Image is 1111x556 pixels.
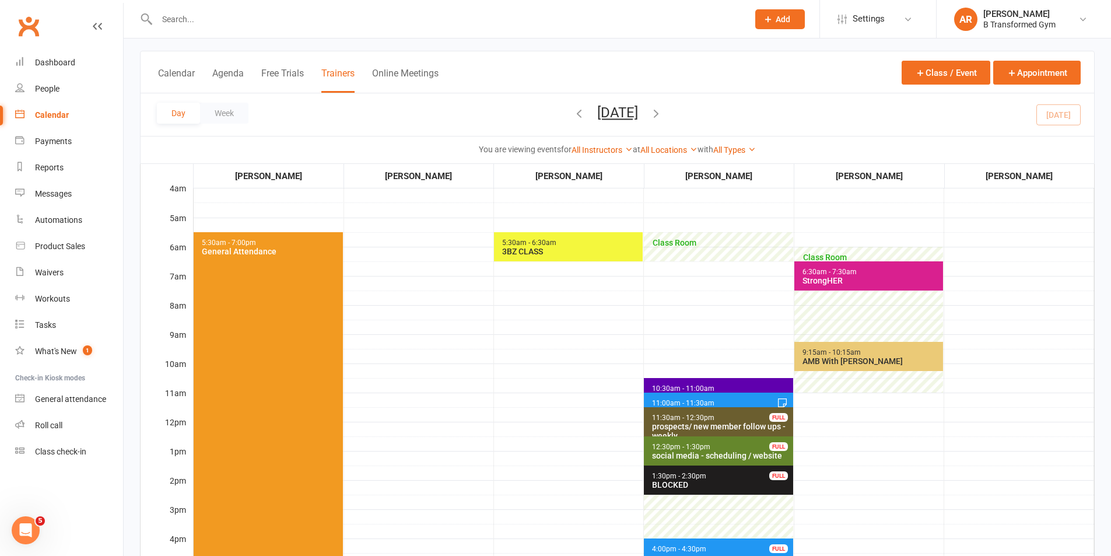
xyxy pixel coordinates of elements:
div: Product Sales [35,242,85,251]
button: Trainers [321,68,355,93]
iframe: Intercom live chat [12,516,40,544]
div: 3BZ CLASS [502,247,640,256]
a: Dashboard [15,50,123,76]
a: All Locations [640,145,698,155]
div: BLOCKED [651,480,790,489]
div: 7am [141,270,193,299]
div: AR [954,8,977,31]
div: General attendance [35,394,106,404]
a: General attendance kiosk mode [15,386,123,412]
div: [PERSON_NAME] [945,169,1094,183]
button: Calendar [158,68,195,93]
button: Online Meetings [372,68,439,93]
a: What's New1 [15,338,123,365]
div: [PERSON_NAME] [495,169,643,183]
span: 11:00am - 11:30am [651,399,715,407]
div: Amanda Robinson's availability: 5:30am - 6:30am [644,232,793,261]
a: People [15,76,123,102]
span: 11:30am - 12:30pm [651,414,715,422]
span: 5:30am - 7:00pm [201,239,257,247]
div: social media - scheduling / website [651,451,790,460]
span: 1:30pm - 2:30pm [651,472,707,480]
span: 5 [36,516,45,526]
div: Calendar [35,110,69,120]
a: Roll call [15,412,123,439]
div: Waivers [35,268,64,277]
div: Workouts [35,294,70,303]
div: 8am [141,299,193,328]
span: 1 [83,345,92,355]
div: 4am [141,182,193,211]
div: Patricia Hardgrave's availability: 6:00am - 11:00am [794,247,943,393]
div: 5am [141,212,193,241]
div: FULL [769,471,788,480]
div: What's New [35,347,77,356]
div: AMB With [PERSON_NAME] [802,356,941,366]
a: Waivers [15,260,123,286]
a: Clubworx [14,12,43,41]
div: Tasks [35,320,56,330]
div: 10am [141,358,193,387]
div: [PERSON_NAME] [194,169,343,183]
div: FULL [769,413,788,422]
div: Roll call [35,421,62,430]
div: Class check-in [35,447,86,456]
a: Calendar [15,102,123,128]
a: All Instructors [572,145,633,155]
span: Add [776,15,790,24]
span: 5:30am - 6:30am [502,239,557,247]
div: General Attendance [201,247,341,256]
div: B Transformed Gym [983,19,1056,30]
a: Product Sales [15,233,123,260]
button: Add [755,9,805,29]
div: 12pm [141,416,193,445]
div: [PERSON_NAME] [645,169,794,183]
a: Automations [15,207,123,233]
span: 6:30am - 7:30am [802,268,857,276]
div: 11am [141,387,193,416]
div: Messages [35,189,72,198]
div: Dashboard [35,58,75,67]
div: [PERSON_NAME] [983,9,1056,19]
button: Day [157,103,200,124]
div: People [35,84,59,93]
div: StrongHER [802,276,941,285]
div: 6am [141,241,193,270]
button: Week [200,103,248,124]
strong: with [698,145,713,154]
a: Messages [15,181,123,207]
span: 4:00pm - 4:30pm [651,545,707,553]
span: Settings [853,6,885,32]
div: FULL [769,442,788,451]
span: 10:30am - 11:00am [651,384,715,393]
div: 3pm [141,503,193,533]
a: Reports [15,155,123,181]
span: Class Room [802,253,941,262]
a: Workouts [15,286,123,312]
a: Payments [15,128,123,155]
div: [PERSON_NAME] [345,169,493,183]
button: [DATE] [597,104,638,121]
button: Appointment [993,61,1081,85]
span: 12:30pm - 1:30pm [651,443,711,451]
div: Automations [35,215,82,225]
div: 9am [141,328,193,358]
div: prospects/ new member follow ups - weekly [651,422,790,440]
strong: You are viewing events [479,145,561,154]
strong: for [561,145,572,154]
div: Reports [35,163,64,172]
div: Payments [35,137,72,146]
div: [PERSON_NAME] [795,169,944,183]
a: Tasks [15,312,123,338]
strong: at [633,145,640,154]
div: 2pm [141,474,193,503]
a: All Types [713,145,756,155]
div: 1pm [141,445,193,474]
button: Agenda [212,68,244,93]
span: Class Room [651,238,790,247]
button: Class / Event [902,61,990,85]
input: Search... [153,11,740,27]
button: Free Trials [261,68,304,93]
a: Class kiosk mode [15,439,123,465]
span: 9:15am - 10:15am [802,348,861,356]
